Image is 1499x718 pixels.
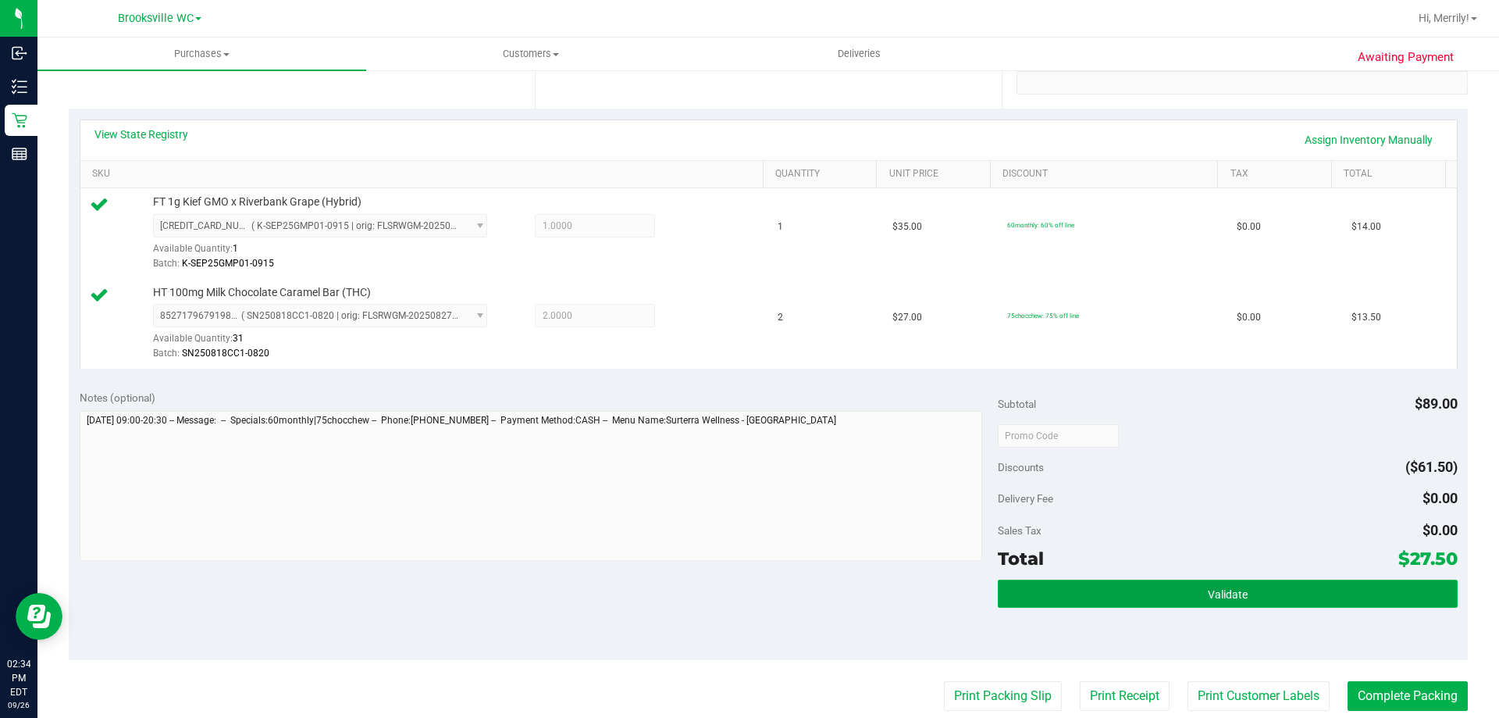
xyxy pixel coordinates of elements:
[233,243,238,254] span: 1
[153,238,504,268] div: Available Quantity:
[182,348,269,359] span: SN250818CC1-0820
[1237,220,1261,234] span: $0.00
[998,524,1041,537] span: Sales Tax
[12,45,27,61] inline-svg: Inbound
[367,47,694,61] span: Customers
[153,258,180,269] span: Batch:
[182,258,274,269] span: K-SEP25GMP01-0915
[1358,48,1454,66] span: Awaiting Payment
[153,195,361,209] span: FT 1g Kief GMO x Riverbank Grape (Hybrid)
[889,168,984,180] a: Unit Price
[12,113,27,128] inline-svg: Retail
[153,285,371,300] span: HT 100mg Milk Chocolate Caramel Bar (THC)
[1007,221,1074,229] span: 60monthly: 60% off line
[1002,168,1212,180] a: Discount
[7,699,30,711] p: 09/26
[1422,490,1458,506] span: $0.00
[1294,127,1443,153] a: Assign Inventory Manually
[1348,681,1468,711] button: Complete Packing
[1398,548,1458,570] span: $27.50
[1208,588,1248,601] span: Validate
[695,38,1024,70] a: Deliveries
[1344,168,1439,180] a: Total
[12,79,27,95] inline-svg: Inventory
[1422,522,1458,538] span: $0.00
[233,333,244,344] span: 31
[153,348,180,359] span: Batch:
[817,47,902,61] span: Deliveries
[1080,681,1170,711] button: Print Receipt
[998,492,1053,505] span: Delivery Fee
[998,424,1119,448] input: Promo Code
[1187,681,1330,711] button: Print Customer Labels
[1415,395,1458,412] span: $89.00
[153,327,504,358] div: Available Quantity:
[80,391,155,404] span: Notes (optional)
[16,593,62,640] iframe: Resource center
[892,220,922,234] span: $35.00
[1405,459,1458,475] span: ($61.50)
[118,12,194,25] span: Brooksville WC
[998,453,1044,481] span: Discounts
[944,681,1062,711] button: Print Packing Slip
[1230,168,1326,180] a: Tax
[998,548,1044,570] span: Total
[778,220,783,234] span: 1
[1007,312,1079,320] span: 75chocchew: 75% off line
[7,657,30,699] p: 02:34 PM EDT
[366,38,695,70] a: Customers
[37,38,366,70] a: Purchases
[1351,220,1381,234] span: $14.00
[998,398,1036,410] span: Subtotal
[1419,12,1469,24] span: Hi, Merrily!
[94,127,188,142] a: View State Registry
[1237,310,1261,325] span: $0.00
[998,580,1457,608] button: Validate
[37,47,366,61] span: Purchases
[775,168,871,180] a: Quantity
[92,168,757,180] a: SKU
[778,310,783,325] span: 2
[892,310,922,325] span: $27.00
[1351,310,1381,325] span: $13.50
[12,146,27,162] inline-svg: Reports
